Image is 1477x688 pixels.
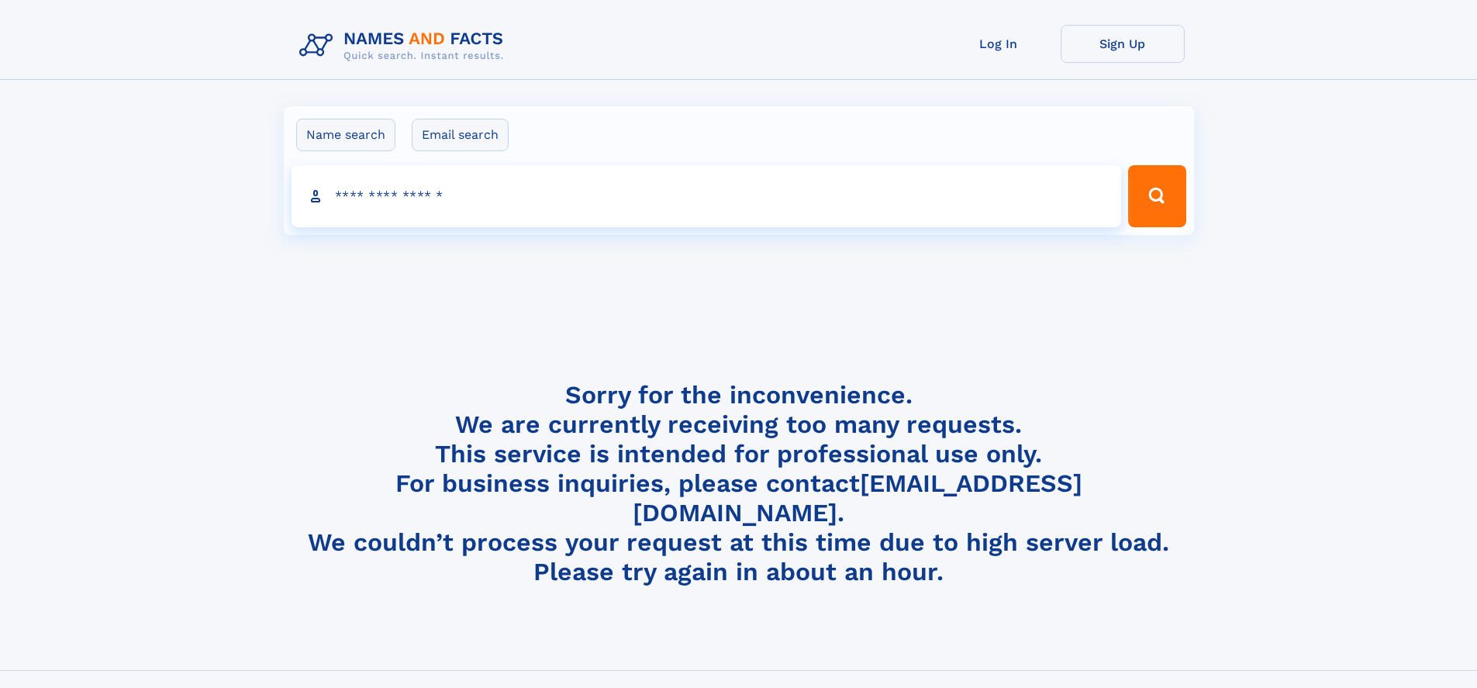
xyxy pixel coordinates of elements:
[412,119,509,151] label: Email search
[937,25,1061,63] a: Log In
[293,380,1185,587] h4: Sorry for the inconvenience. We are currently receiving too many requests. This service is intend...
[1128,165,1185,227] button: Search Button
[292,165,1122,227] input: search input
[1061,25,1185,63] a: Sign Up
[633,468,1082,527] a: [EMAIL_ADDRESS][DOMAIN_NAME]
[296,119,395,151] label: Name search
[293,25,516,67] img: Logo Names and Facts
